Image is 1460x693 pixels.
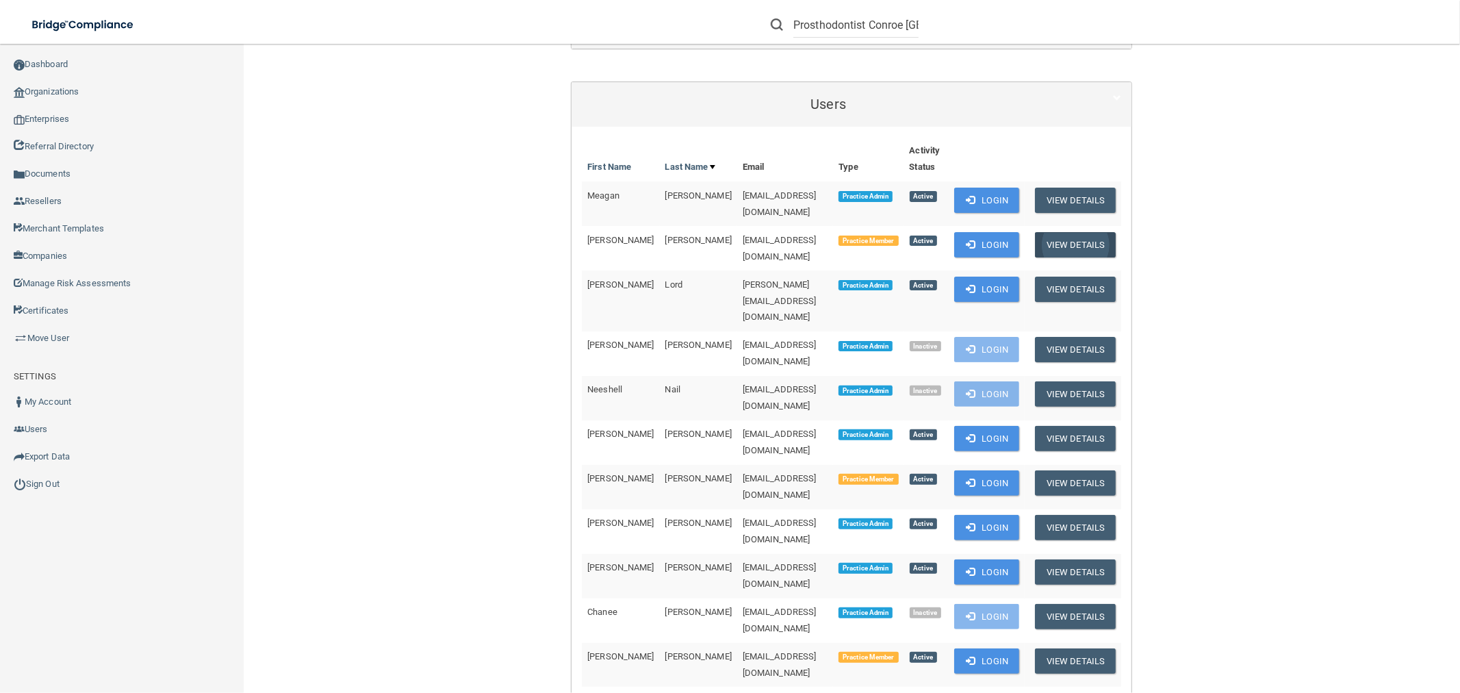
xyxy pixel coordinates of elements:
th: Activity Status [904,137,949,181]
button: Login [954,277,1019,302]
button: View Details [1035,515,1116,540]
th: Email [737,137,833,181]
span: [PERSON_NAME] [587,518,654,528]
span: Practice Member [838,236,898,247]
span: [EMAIL_ADDRESS][DOMAIN_NAME] [743,651,817,678]
img: icon-documents.8dae5593.png [14,169,25,180]
span: Practice Admin [838,429,893,440]
span: Inactive [910,386,942,396]
img: ic_dashboard_dark.d01f4a41.png [14,60,25,71]
span: [PERSON_NAME] [665,190,732,201]
span: [PERSON_NAME] [587,279,654,290]
button: Login [954,470,1019,496]
button: View Details [1035,188,1116,213]
span: Practice Admin [838,563,893,574]
span: [PERSON_NAME] [587,562,654,572]
span: [PERSON_NAME] [665,235,732,245]
span: Nail [665,384,680,394]
button: Login [954,426,1019,451]
button: View Details [1035,604,1116,629]
span: Chanee [587,607,617,617]
button: Login [954,559,1019,585]
a: Last Name [665,159,716,175]
span: Active [910,563,937,574]
button: Login [954,604,1019,629]
span: Active [910,280,937,291]
button: View Details [1035,470,1116,496]
img: icon-export.b9366987.png [14,451,25,462]
th: Type [833,137,904,181]
button: View Details [1035,277,1116,302]
img: ic_power_dark.7ecde6b1.png [14,478,26,490]
img: ic_reseller.de258add.png [14,196,25,207]
button: View Details [1035,381,1116,407]
button: Login [954,515,1019,540]
span: [PERSON_NAME][EMAIL_ADDRESS][DOMAIN_NAME] [743,279,817,323]
button: Login [954,381,1019,407]
button: Login [954,648,1019,674]
span: [EMAIL_ADDRESS][DOMAIN_NAME] [743,473,817,500]
span: [EMAIL_ADDRESS][DOMAIN_NAME] [743,518,817,544]
button: View Details [1035,559,1116,585]
label: SETTINGS [14,368,56,385]
span: Inactive [910,341,942,352]
span: [PERSON_NAME] [665,473,732,483]
img: bridge_compliance_login_screen.278c3ca4.svg [21,11,146,39]
img: briefcase.64adab9b.png [14,331,27,345]
span: [EMAIL_ADDRESS][DOMAIN_NAME] [743,607,817,633]
span: Practice Admin [838,607,893,618]
span: Active [910,518,937,529]
span: Practice Member [838,474,898,485]
button: Login [954,188,1019,213]
span: [PERSON_NAME] [587,235,654,245]
span: [PERSON_NAME] [665,518,732,528]
span: [PERSON_NAME] [665,562,732,572]
button: View Details [1035,232,1116,257]
span: [EMAIL_ADDRESS][DOMAIN_NAME] [743,235,817,262]
span: [EMAIL_ADDRESS][DOMAIN_NAME] [743,429,817,455]
span: Practice Admin [838,280,893,291]
button: View Details [1035,648,1116,674]
span: Inactive [910,607,942,618]
span: [PERSON_NAME] [665,651,732,661]
span: Active [910,652,937,663]
button: View Details [1035,426,1116,451]
span: Active [910,474,937,485]
span: [EMAIL_ADDRESS][DOMAIN_NAME] [743,562,817,589]
button: View Details [1035,337,1116,362]
img: icon-users.e205127d.png [14,424,25,435]
a: First Name [587,159,631,175]
img: ic-search.3b580494.png [771,18,783,31]
img: organization-icon.f8decf85.png [14,87,25,98]
span: [PERSON_NAME] [587,340,654,350]
span: [PERSON_NAME] [665,607,732,617]
a: Users [582,89,1121,120]
span: [PERSON_NAME] [665,429,732,439]
span: Active [910,429,937,440]
span: [PERSON_NAME] [587,429,654,439]
span: Practice Admin [838,518,893,529]
span: Lord [665,279,682,290]
span: [EMAIL_ADDRESS][DOMAIN_NAME] [743,340,817,366]
span: [PERSON_NAME] [587,651,654,661]
span: Practice Admin [838,191,893,202]
button: Login [954,337,1019,362]
span: Active [910,236,937,247]
span: [EMAIL_ADDRESS][DOMAIN_NAME] [743,384,817,411]
img: enterprise.0d942306.png [14,115,25,125]
span: [PERSON_NAME] [665,340,732,350]
span: Practice Admin [838,341,893,352]
img: ic_user_dark.df1a06c3.png [14,396,25,407]
h5: Users [582,97,1075,112]
span: Active [910,191,937,202]
span: Neeshell [587,384,622,394]
span: [PERSON_NAME] [587,473,654,483]
span: Practice Admin [838,386,893,396]
button: Login [954,232,1019,257]
input: Search [793,12,919,38]
span: [EMAIL_ADDRESS][DOMAIN_NAME] [743,190,817,217]
span: Practice Member [838,652,898,663]
span: Meagan [587,190,619,201]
